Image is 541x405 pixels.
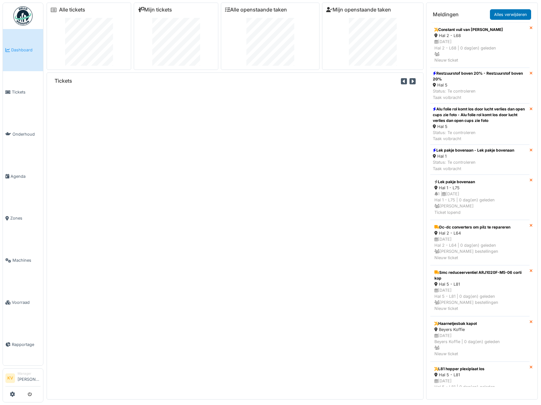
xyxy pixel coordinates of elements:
[3,71,43,113] a: Tickets
[433,159,514,171] div: Status: Te controleren Taak volbracht
[434,333,525,357] div: [DATE] Beyers Koffie | 0 dag(en) geleden Nieuw ticket
[55,78,72,84] h6: Tickets
[11,173,41,179] span: Agenda
[434,191,525,215] div: 1 | [DATE] Hal 1 - L75 | 0 dag(en) geleden [PERSON_NAME] Ticket lopend
[3,239,43,281] a: Machines
[434,321,525,326] div: Haarnetjesbak kapot
[430,220,530,265] a: Dc-dc converters om pilz te repareren Hal 2 - L64 [DATE]Hal 2 - L64 | 0 dag(en) geleden [PERSON_N...
[430,265,530,316] a: Smc reduceerventiel ARJ1020F-M5-06 corti kop Hal 5 - L81 [DATE]Hal 5 - L81 | 0 dag(en) geleden [P...
[12,257,41,263] span: Machines
[430,316,530,362] a: Haarnetjesbak kapot Beyers Koffie [DATE]Beyers Koffie | 0 dag(en) geleden Nieuw ticket
[434,287,525,312] div: [DATE] Hal 5 - L81 | 0 dag(en) geleden [PERSON_NAME] bestellingen Nieuw ticket
[433,71,527,82] div: Restzuurstof boven 20% - Restzuurstof boven 20%
[12,131,41,137] span: Onderhoud
[434,372,525,378] div: Hal 5 - L81
[11,47,41,53] span: Dashboard
[3,323,43,365] a: Rapportage
[430,22,530,68] a: Constant vuil van [PERSON_NAME] Hal 2 - L68 [DATE]Hal 2 - L68 | 0 dag(en) geleden Nieuw ticket
[430,103,530,145] a: Alu folie rol komt los door lucht verlies dan open cups zie foto - Alu folie rol komt los door lu...
[3,113,43,155] a: Onderhoud
[430,145,530,175] a: Lek pakje bovenaan - Lek pakje bovenaan Hal 1 Status: Te controlerenTaak volbracht
[3,197,43,239] a: Zones
[434,326,525,333] div: Beyers Koffie
[3,29,43,71] a: Dashboard
[13,6,33,26] img: Badge_color-CXgf-gQk.svg
[18,371,41,385] li: [PERSON_NAME]
[12,341,41,348] span: Rapportage
[5,373,15,383] li: KV
[490,9,531,20] a: Alles verwijderen
[434,270,525,281] div: Smc reduceerventiel ARJ1020F-M5-06 corti kop
[138,7,172,13] a: Mijn tickets
[5,371,41,386] a: KV Manager[PERSON_NAME]
[225,7,287,13] a: Alle openstaande taken
[434,185,525,191] div: Hal 1 - L75
[434,224,525,230] div: Dc-dc converters om pilz te repareren
[430,68,530,103] a: Restzuurstof boven 20% - Restzuurstof boven 20% Hal 5 Status: Te controlerenTaak volbracht
[434,33,525,39] div: Hal 2 - L68
[18,371,41,376] div: Manager
[3,155,43,197] a: Agenda
[434,366,525,372] div: L81 hopper plexiplaat los
[430,175,530,220] a: Lek pakje bovenaan Hal 1 - L75 1 |[DATE]Hal 1 - L75 | 0 dag(en) geleden [PERSON_NAME]Ticket lopend
[433,147,514,153] div: Lek pakje bovenaan - Lek pakje bovenaan
[326,7,391,13] a: Mijn openstaande taken
[12,299,41,305] span: Voorraad
[59,7,85,13] a: Alle tickets
[434,39,525,63] div: [DATE] Hal 2 - L68 | 0 dag(en) geleden Nieuw ticket
[434,27,525,33] div: Constant vuil van [PERSON_NAME]
[3,281,43,324] a: Voorraad
[433,82,527,88] div: Hal 5
[434,230,525,236] div: Hal 2 - L64
[12,89,41,95] span: Tickets
[434,378,525,402] div: [DATE] Hal 5 - L81 | 0 dag(en) geleden Nieuw ticket
[434,179,525,185] div: Lek pakje bovenaan
[433,124,527,130] div: Hal 5
[433,106,527,124] div: Alu folie rol komt los door lucht verlies dan open cups zie foto - Alu folie rol komt los door lu...
[434,281,525,287] div: Hal 5 - L81
[433,88,527,100] div: Status: Te controleren Taak volbracht
[433,11,459,18] h6: Meldingen
[10,215,41,221] span: Zones
[434,236,525,261] div: [DATE] Hal 2 - L64 | 0 dag(en) geleden [PERSON_NAME] bestellingen Nieuw ticket
[433,130,527,142] div: Status: Te controleren Taak volbracht
[433,153,514,159] div: Hal 1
